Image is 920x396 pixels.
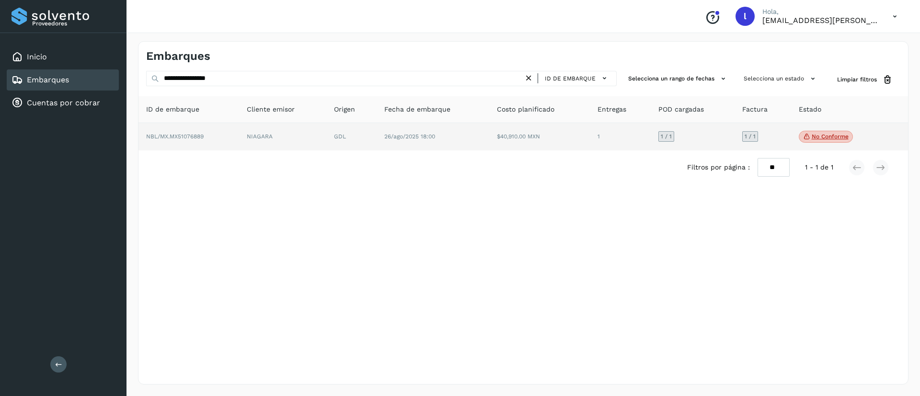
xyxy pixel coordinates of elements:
[7,69,119,91] div: Embarques
[146,49,210,63] h4: Embarques
[661,134,672,139] span: 1 / 1
[334,104,355,114] span: Origen
[32,20,115,27] p: Proveedores
[7,92,119,113] div: Cuentas por cobrar
[542,71,612,85] button: ID de embarque
[384,104,450,114] span: Fecha de embarque
[27,98,100,107] a: Cuentas por cobrar
[590,123,651,151] td: 1
[812,133,849,140] p: No conforme
[384,133,435,140] span: 26/ago/2025 18:00
[624,71,732,87] button: Selecciona un rango de fechas
[7,46,119,68] div: Inicio
[27,75,69,84] a: Embarques
[799,104,821,114] span: Estado
[740,71,822,87] button: Selecciona un estado
[326,123,377,151] td: GDL
[837,75,877,84] span: Limpiar filtros
[247,104,295,114] span: Cliente emisor
[27,52,47,61] a: Inicio
[829,71,900,89] button: Limpiar filtros
[598,104,626,114] span: Entregas
[489,123,590,151] td: $40,910.00 MXN
[762,16,877,25] p: lauraamalia.castillo@xpertal.com
[745,134,756,139] span: 1 / 1
[545,74,596,83] span: ID de embarque
[146,104,199,114] span: ID de embarque
[239,123,326,151] td: NIAGARA
[658,104,704,114] span: POD cargadas
[742,104,768,114] span: Factura
[497,104,554,114] span: Costo planificado
[146,133,204,140] span: NBL/MX.MX51076889
[805,162,833,172] span: 1 - 1 de 1
[762,8,877,16] p: Hola,
[687,162,750,172] span: Filtros por página :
